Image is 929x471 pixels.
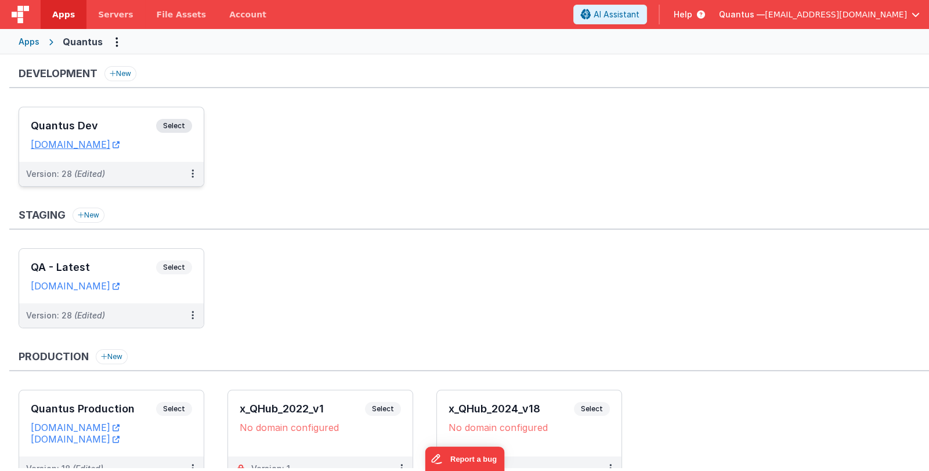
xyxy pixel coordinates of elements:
span: Apps [52,9,75,20]
iframe: Marker.io feedback button [425,447,504,471]
span: (Edited) [74,310,105,320]
span: Quantus — [719,9,765,20]
div: Apps [19,36,39,48]
span: File Assets [157,9,207,20]
a: [DOMAIN_NAME] [31,433,120,445]
h3: Quantus Production [31,403,156,415]
span: Servers [98,9,133,20]
div: No domain configured [240,422,401,433]
a: [DOMAIN_NAME] [31,422,120,433]
button: New [96,349,128,364]
button: AI Assistant [573,5,647,24]
h3: Development [19,68,97,79]
button: New [73,208,104,223]
span: [EMAIL_ADDRESS][DOMAIN_NAME] [765,9,907,20]
span: AI Assistant [594,9,639,20]
h3: x_QHub_2024_v18 [449,403,574,415]
a: [DOMAIN_NAME] [31,280,120,292]
h3: QA - Latest [31,262,156,273]
button: Quantus — [EMAIL_ADDRESS][DOMAIN_NAME] [719,9,920,20]
span: Select [156,119,192,133]
span: Select [365,402,401,416]
span: Select [574,402,610,416]
h3: Production [19,351,89,363]
span: (Edited) [74,169,105,179]
h3: Quantus Dev [31,120,156,132]
div: Quantus [63,35,103,49]
div: Version: 28 [26,168,105,180]
span: Select [156,402,192,416]
button: New [104,66,136,81]
button: Options [107,32,126,51]
h3: Staging [19,209,66,221]
span: Select [156,260,192,274]
div: Version: 28 [26,310,105,321]
div: No domain configured [449,422,610,433]
a: [DOMAIN_NAME] [31,139,120,150]
h3: x_QHub_2022_v1 [240,403,365,415]
span: Help [674,9,692,20]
